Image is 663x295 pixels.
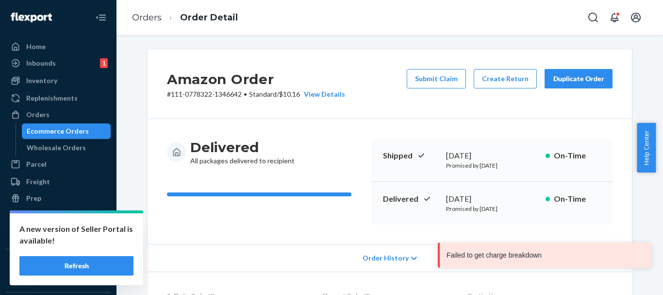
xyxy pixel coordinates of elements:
button: Open Search Box [583,8,603,27]
a: Home [6,39,111,54]
p: Shipped [383,150,438,161]
div: Failed to get charge breakdown [444,247,647,263]
button: Duplicate Order [545,69,613,88]
p: Promised by [DATE] [446,205,538,213]
p: On-Time [554,193,601,205]
div: Ecommerce Orders [27,126,89,136]
div: [DATE] [446,193,538,205]
button: Integrations [6,257,111,273]
div: Freight [26,177,50,187]
a: Returns [6,207,111,223]
div: Replenishments [26,93,78,103]
a: Replenishments [6,90,111,106]
button: Help Center [637,123,656,173]
div: Orders [26,110,50,120]
div: Parcel [26,159,47,169]
ol: breadcrumbs [124,3,246,32]
div: Prep [26,193,41,203]
p: On-Time [554,150,601,161]
button: Open account menu [626,8,646,27]
a: Inbounds1 [6,55,111,71]
a: Order Detail [180,12,238,23]
div: [DATE] [446,150,538,161]
div: All packages delivered to recipient [190,139,295,166]
button: Open notifications [605,8,624,27]
button: Close Navigation [91,8,111,27]
img: Flexport logo [11,13,52,22]
div: Duplicate Order [553,74,604,84]
a: Reporting [6,225,111,240]
div: Inbounds [26,58,56,68]
span: Standard [249,90,277,98]
div: Wholesale Orders [27,143,86,153]
div: Home [26,42,46,52]
p: A new version of Seller Portal is available! [19,223,133,246]
button: Create Return [474,69,537,88]
a: Inventory [6,73,111,88]
p: # 111-0778322-1346642 / $10.16 [167,89,345,99]
a: Prep [6,191,111,206]
span: Order History [363,253,409,263]
a: Parcel [6,156,111,172]
a: Freight [6,174,111,190]
span: • [244,90,247,98]
a: Add Integration [6,277,111,288]
div: Inventory [26,76,57,86]
h2: Amazon Order [167,69,345,89]
p: Delivered [383,193,438,205]
button: View Details [300,89,345,99]
button: Submit Claim [407,69,466,88]
div: Returns [26,210,52,220]
h3: Delivered [190,139,295,156]
div: 1 [100,58,108,68]
a: Wholesale Orders [22,140,111,156]
p: Promised by [DATE] [446,161,538,170]
a: Orders [6,107,111,122]
a: Ecommerce Orders [22,123,111,139]
button: Refresh [19,256,133,276]
a: Orders [132,12,162,23]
